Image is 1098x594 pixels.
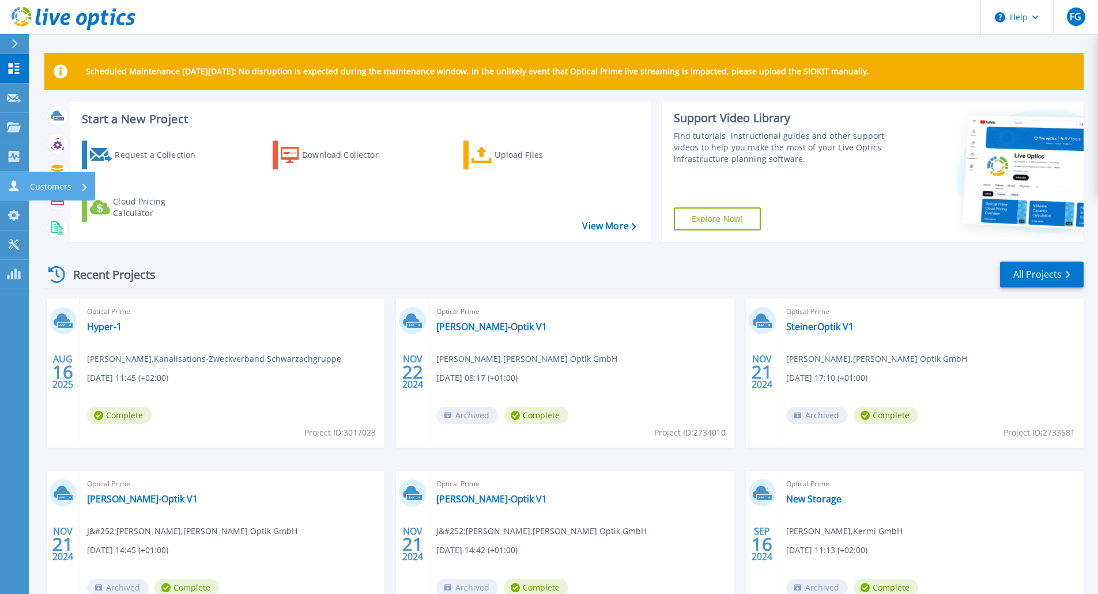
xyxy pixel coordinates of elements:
[582,221,636,232] a: View More
[86,67,869,76] p: Scheduled Maintenance [DATE][DATE]: No disruption is expected during the maintenance window. In t...
[273,141,401,169] a: Download Collector
[436,478,727,490] span: Optical Prime
[751,351,773,393] div: NOV 2024
[87,321,122,332] a: Hyper-1
[113,196,205,219] div: Cloud Pricing Calculator
[82,141,210,169] a: Request a Collection
[751,523,773,565] div: SEP 2024
[52,351,74,393] div: AUG 2025
[786,478,1077,490] span: Optical Prime
[1003,426,1075,439] span: Project ID: 2733681
[786,544,867,557] span: [DATE] 11:13 (+02:00)
[436,353,617,365] span: [PERSON_NAME] , [PERSON_NAME] Optik GmbH
[752,539,772,549] span: 16
[87,372,168,384] span: [DATE] 11:45 (+02:00)
[504,407,568,424] span: Complete
[786,305,1077,318] span: Optical Prime
[786,372,867,384] span: [DATE] 17:10 (+01:00)
[87,478,378,490] span: Optical Prime
[87,305,378,318] span: Optical Prime
[674,111,889,126] div: Support Video Library
[786,353,967,365] span: [PERSON_NAME] , [PERSON_NAME] Optik GmbH
[115,143,207,167] div: Request a Collection
[495,143,587,167] div: Upload Files
[87,493,198,505] a: [PERSON_NAME]-Optik V1
[87,544,168,557] span: [DATE] 14:45 (+01:00)
[52,539,73,549] span: 21
[1070,12,1081,21] span: FG
[436,372,518,384] span: [DATE] 08:17 (+01:00)
[402,351,424,393] div: NOV 2024
[436,544,518,557] span: [DATE] 14:42 (+01:00)
[436,321,547,332] a: [PERSON_NAME]-Optik V1
[304,426,376,439] span: Project ID: 3017023
[674,130,889,165] div: Find tutorials, instructional guides and other support videos to help you make the most of your L...
[786,407,848,424] span: Archived
[786,493,842,505] a: New Storage
[436,305,727,318] span: Optical Prime
[52,367,73,377] span: 16
[1000,262,1084,287] a: All Projects
[752,367,772,377] span: 21
[87,353,341,365] span: [PERSON_NAME] , Kanalisations-Zweckverband Schwarzachgruppe
[52,523,74,565] div: NOV 2024
[82,193,210,222] a: Cloud Pricing Calculator
[436,407,498,424] span: Archived
[87,407,152,424] span: Complete
[82,113,636,126] h3: Start a New Project
[302,143,394,167] div: Download Collector
[463,141,592,169] a: Upload Files
[436,493,547,505] a: [PERSON_NAME]-Optik V1
[674,207,761,230] a: Explore Now!
[786,321,854,332] a: SteinerOptik V1
[402,539,423,549] span: 21
[854,407,918,424] span: Complete
[654,426,726,439] span: Project ID: 2734010
[87,525,297,538] span: J&#252;[PERSON_NAME] , [PERSON_NAME] Optik GmbH
[44,260,171,289] div: Recent Projects
[30,172,71,202] p: Customers
[786,525,903,538] span: [PERSON_NAME] , Kermi GmbH
[402,523,424,565] div: NOV 2024
[402,367,423,377] span: 22
[436,525,647,538] span: J&#252;[PERSON_NAME] , [PERSON_NAME] Optik GmbH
